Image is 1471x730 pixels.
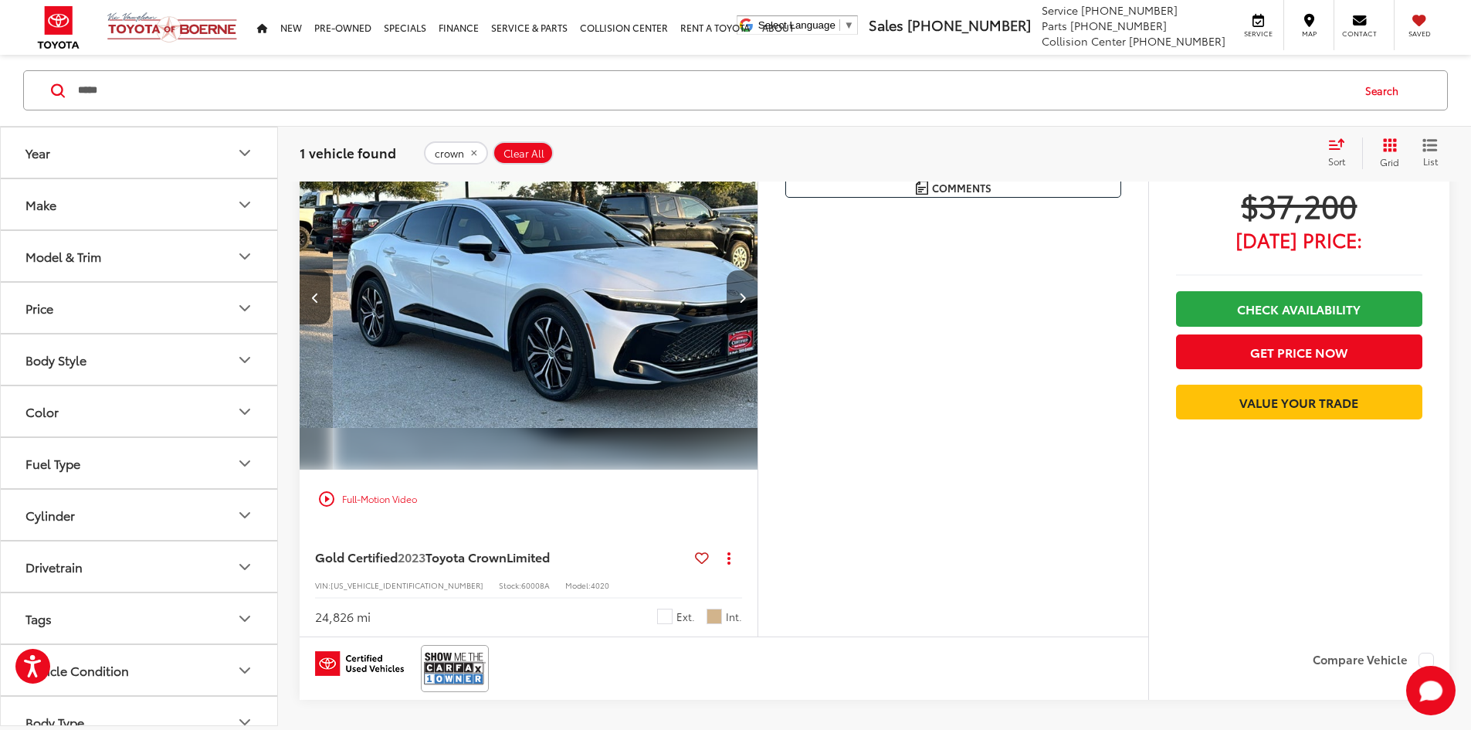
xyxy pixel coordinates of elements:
[1176,185,1422,224] span: $37,200
[493,141,554,165] button: Clear All
[315,579,330,591] span: VIN:
[1380,155,1399,168] span: Grid
[333,125,793,470] img: 2023 Toyota Crown Limited
[1411,138,1449,168] button: List View
[1406,666,1456,715] button: Toggle Chat Window
[676,609,695,624] span: Ext.
[1,127,279,178] button: YearYear
[726,609,742,624] span: Int.
[236,402,254,421] div: Color
[25,715,84,729] div: Body Type
[236,661,254,680] div: Vehicle Condition
[1,386,279,436] button: ColorColor
[236,351,254,369] div: Body Style
[844,19,854,31] span: ▼
[236,558,254,576] div: Drivetrain
[76,72,1351,109] input: Search by Make, Model, or Keyword
[236,454,254,473] div: Fuel Type
[1129,33,1225,49] span: [PHONE_NUMBER]
[1362,138,1411,168] button: Grid View
[1081,2,1178,18] span: [PHONE_NUMBER]
[333,125,793,470] div: 2023 Toyota Crown Limited 2
[236,506,254,525] div: Cylinder
[25,145,50,160] div: Year
[435,147,464,159] span: crown
[758,19,835,31] span: Select Language
[1,438,279,488] button: Fuel TypeFuel Type
[1313,653,1434,668] label: Compare Vehicle
[1176,232,1422,247] span: [DATE] Price:
[1328,154,1345,168] span: Sort
[25,559,83,574] div: Drivetrain
[236,195,254,214] div: Make
[25,249,101,263] div: Model & Trim
[521,579,550,591] span: 60008A
[236,299,254,317] div: Price
[330,579,483,591] span: [US_VEHICLE_IDENTIFICATION_NUMBER]
[25,352,86,367] div: Body Style
[315,651,404,676] img: Toyota Certified Used Vehicles
[25,508,75,522] div: Cylinder
[916,181,928,194] img: Comments
[839,19,840,31] span: ​
[1,334,279,385] button: Body StyleBody Style
[932,181,991,195] span: Comments
[107,12,238,43] img: Vic Vaughan Toyota of Boerne
[869,15,903,35] span: Sales
[565,579,591,591] span: Model:
[1241,29,1276,39] span: Service
[1070,18,1167,33] span: [PHONE_NUMBER]
[1342,29,1377,39] span: Contact
[1042,33,1126,49] span: Collision Center
[1406,666,1456,715] svg: Start Chat
[1,593,279,643] button: TagsTags
[1,283,279,333] button: PricePrice
[25,456,80,470] div: Fuel Type
[236,247,254,266] div: Model & Trim
[1042,2,1078,18] span: Service
[727,270,758,324] button: Next image
[333,125,793,470] a: 2023 Toyota Crown Limited2023 Toyota Crown Limited2023 Toyota Crown Limited2023 Toyota Crown Limited
[1,231,279,281] button: Model & TrimModel & Trim
[425,548,507,565] span: Toyota Crown
[25,611,52,626] div: Tags
[315,548,689,565] a: Gold Certified2023Toyota CrownLimited
[1176,385,1422,419] a: Value Your Trade
[503,147,544,159] span: Clear All
[507,548,550,565] span: Limited
[236,609,254,628] div: Tags
[715,544,742,571] button: Actions
[25,663,129,677] div: Vehicle Condition
[1176,334,1422,369] button: Get Price Now
[1042,18,1067,33] span: Parts
[1176,291,1422,326] a: Check Availability
[1320,138,1362,168] button: Select sort value
[424,648,486,689] img: CarFax One Owner
[657,609,673,624] span: Oxygen White
[424,141,488,165] button: remove crown
[1,179,279,229] button: MakeMake
[707,609,722,624] span: Macadamia
[591,579,609,591] span: 4020
[398,548,425,565] span: 2023
[1,645,279,695] button: Vehicle ConditionVehicle Condition
[727,552,730,564] span: dropdown dots
[1422,154,1438,168] span: List
[25,300,53,315] div: Price
[300,270,330,324] button: Previous image
[25,197,56,212] div: Make
[758,19,854,31] a: Select Language​
[1351,71,1421,110] button: Search
[785,177,1121,198] button: Comments
[1,490,279,540] button: CylinderCylinder
[499,579,521,591] span: Stock:
[907,15,1031,35] span: [PHONE_NUMBER]
[236,144,254,162] div: Year
[300,143,396,161] span: 1 vehicle found
[1402,29,1436,39] span: Saved
[1,542,279,592] button: DrivetrainDrivetrain
[315,608,371,626] div: 24,826 mi
[315,548,398,565] span: Gold Certified
[25,404,59,419] div: Color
